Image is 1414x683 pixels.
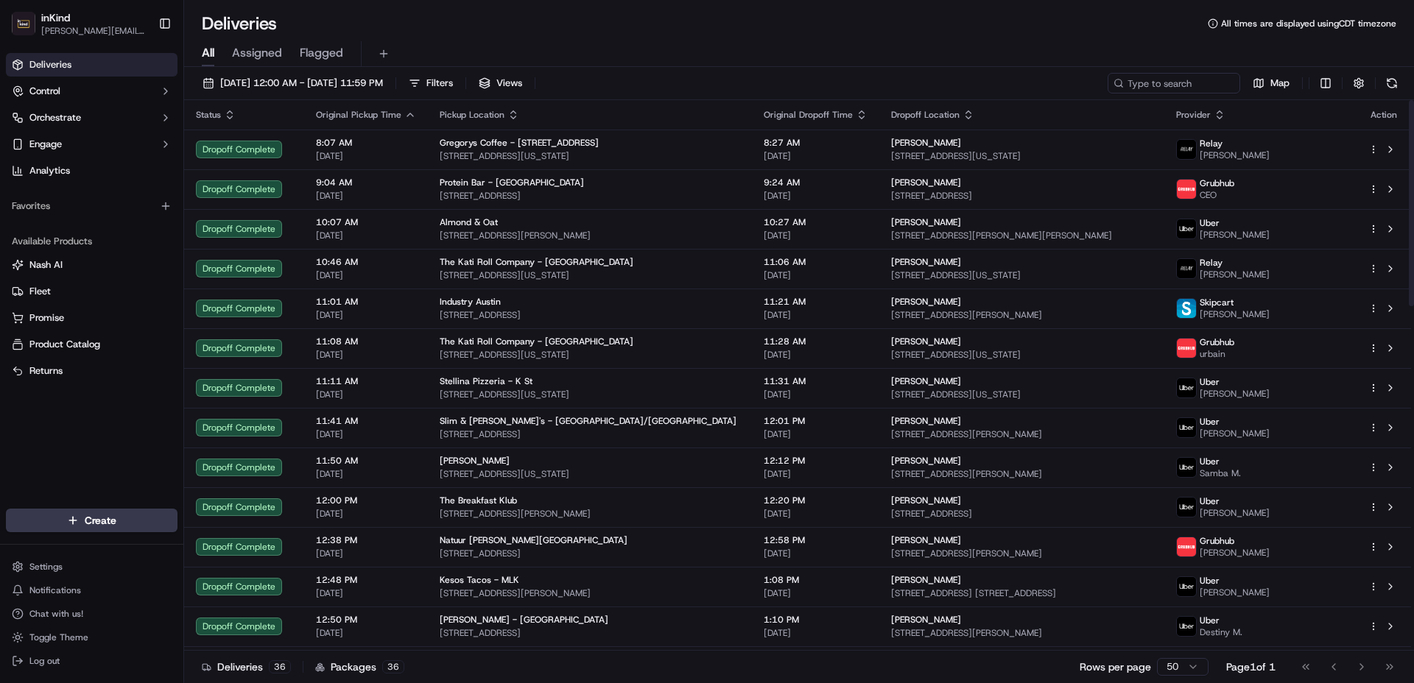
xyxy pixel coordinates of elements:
[6,230,177,253] div: Available Products
[6,6,152,41] button: inKindinKind[PERSON_NAME][EMAIL_ADDRESS][DOMAIN_NAME]
[6,333,177,356] button: Product Catalog
[440,177,584,188] span: Protein Bar - [GEOGRAPHIC_DATA]
[1200,336,1234,348] span: Grubhub
[29,561,63,573] span: Settings
[316,389,416,400] span: [DATE]
[316,349,416,361] span: [DATE]
[316,190,416,202] span: [DATE]
[1177,418,1196,437] img: uber-new-logo.jpeg
[12,338,172,351] a: Product Catalog
[29,608,83,620] span: Chat with us!
[891,548,1153,559] span: [STREET_ADDRESS][PERSON_NAME]
[1200,189,1234,201] span: CEO
[316,534,416,546] span: 12:38 PM
[440,309,740,321] span: [STREET_ADDRESS]
[1200,257,1223,269] span: Relay
[316,137,416,149] span: 8:07 AM
[316,587,416,599] span: [DATE]
[891,216,961,228] span: [PERSON_NAME]
[316,256,416,268] span: 10:46 AM
[316,574,416,586] span: 12:48 PM
[1226,659,1276,674] div: Page 1 of 1
[764,574,868,586] span: 1:08 PM
[1177,180,1196,199] img: 5e692f75ce7d37001a5d71f1
[764,137,868,149] span: 8:27 AM
[1200,495,1220,507] span: Uber
[1177,339,1196,358] img: 5e692f75ce7d37001a5d71f1
[1368,109,1399,121] div: Action
[891,190,1153,202] span: [STREET_ADDRESS]
[6,509,177,532] button: Create
[316,109,401,121] span: Original Pickup Time
[891,150,1153,162] span: [STREET_ADDRESS][US_STATE]
[6,651,177,671] button: Log out
[764,150,868,162] span: [DATE]
[29,164,70,177] span: Analytics
[300,44,343,62] span: Flagged
[29,631,88,643] span: Toggle Theme
[891,468,1153,480] span: [STREET_ADDRESS][PERSON_NAME]
[764,336,868,347] span: 11:28 AM
[764,256,868,268] span: 11:06 AM
[440,627,740,639] span: [STREET_ADDRESS]
[1200,348,1234,360] span: urbain
[891,177,961,188] span: [PERSON_NAME]
[764,177,868,188] span: 9:24 AM
[440,508,740,520] span: [STREET_ADDRESS][PERSON_NAME]
[29,111,81,124] span: Orchestrate
[6,306,177,330] button: Promise
[891,627,1153,639] span: [STREET_ADDRESS][PERSON_NAME]
[891,455,961,467] span: [PERSON_NAME]
[1177,140,1196,159] img: relay_logo_black.png
[440,296,501,308] span: Industry Austin
[891,296,961,308] span: [PERSON_NAME]
[41,25,147,37] span: [PERSON_NAME][EMAIL_ADDRESS][DOMAIN_NAME]
[29,655,60,667] span: Log out
[891,495,961,506] span: [PERSON_NAME]
[764,587,868,599] span: [DATE]
[891,137,961,149] span: [PERSON_NAME]
[764,415,868,427] span: 12:01 PM
[440,614,608,626] span: [PERSON_NAME] - [GEOGRAPHIC_DATA]
[440,587,740,599] span: [STREET_ADDRESS][PERSON_NAME]
[85,513,116,528] span: Create
[202,44,214,62] span: All
[891,109,960,121] span: Dropoff Location
[316,296,416,308] span: 11:01 AM
[6,604,177,624] button: Chat with us!
[1200,229,1270,241] span: [PERSON_NAME]
[440,415,736,427] span: Slim & [PERSON_NAME]'s - [GEOGRAPHIC_DATA]/[GEOGRAPHIC_DATA]
[1200,376,1220,388] span: Uber
[891,415,961,427] span: [PERSON_NAME]
[440,455,510,467] span: [PERSON_NAME]
[1108,73,1240,93] input: Type to search
[764,296,868,308] span: 11:21 AM
[316,269,416,281] span: [DATE]
[29,58,71,71] span: Deliveries
[1200,467,1241,479] span: Samba M.
[891,587,1153,599] span: [STREET_ADDRESS] [STREET_ADDRESS]
[12,285,172,298] a: Fleet
[1177,299,1196,318] img: profile_skipcart_partner.png
[41,10,70,25] button: inKind
[29,311,64,325] span: Promise
[316,336,416,347] span: 11:08 AM
[891,336,961,347] span: [PERSON_NAME]
[1200,297,1234,308] span: Skipcart
[12,258,172,272] a: Nash AI
[1177,617,1196,636] img: uber-new-logo.jpeg
[891,428,1153,440] span: [STREET_ADDRESS][PERSON_NAME]
[1200,615,1220,626] span: Uber
[440,230,740,241] span: [STREET_ADDRESS][PERSON_NAME]
[6,580,177,601] button: Notifications
[316,455,416,467] span: 11:50 AM
[891,256,961,268] span: [PERSON_NAME]
[440,269,740,281] span: [STREET_ADDRESS][US_STATE]
[316,150,416,162] span: [DATE]
[316,177,416,188] span: 9:04 AM
[6,106,177,130] button: Orchestrate
[29,584,81,596] span: Notifications
[1246,73,1296,93] button: Map
[1200,416,1220,428] span: Uber
[1200,388,1270,400] span: [PERSON_NAME]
